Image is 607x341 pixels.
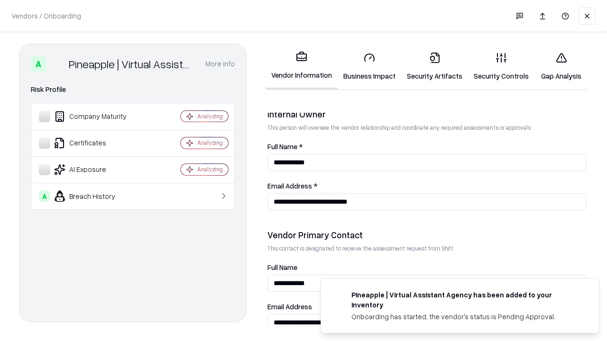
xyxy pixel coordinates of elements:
a: Gap Analysis [534,45,588,89]
div: AI Exposure [39,164,152,175]
div: Analyzing [197,112,223,120]
div: Certificates [39,137,152,149]
p: This contact is designated to receive the assessment request from Shift [267,244,586,252]
a: Business Impact [338,45,401,89]
a: Security Artifacts [401,45,468,89]
div: Pineapple | Virtual Assistant Agency has been added to your inventory [351,290,576,310]
div: Analyzing [197,139,223,147]
label: Email Address * [267,182,586,189]
div: Vendor Primary Contact [267,229,586,241]
div: Company Maturity [39,111,152,122]
img: Pineapple | Virtual Assistant Agency [50,56,65,72]
label: Full Name * [267,143,586,150]
div: Onboarding has started, the vendor's status is Pending Approval. [351,312,576,322]
div: A [31,56,46,72]
a: Vendor Information [266,44,338,90]
a: Security Controls [468,45,534,89]
label: Full Name [267,264,586,271]
div: Analyzing [197,165,223,173]
div: A [39,190,50,202]
img: trypineapple.com [332,290,344,301]
div: Risk Profile [31,84,235,95]
button: More info [205,55,235,72]
label: Email Address [267,303,586,310]
p: Vendors / Onboarding [11,11,81,21]
div: Internal Owner [267,108,586,120]
div: Pineapple | Virtual Assistant Agency [69,56,194,72]
p: This person will oversee the vendor relationship and coordinate any required assessments or appro... [267,124,586,132]
div: Breach History [39,190,152,202]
